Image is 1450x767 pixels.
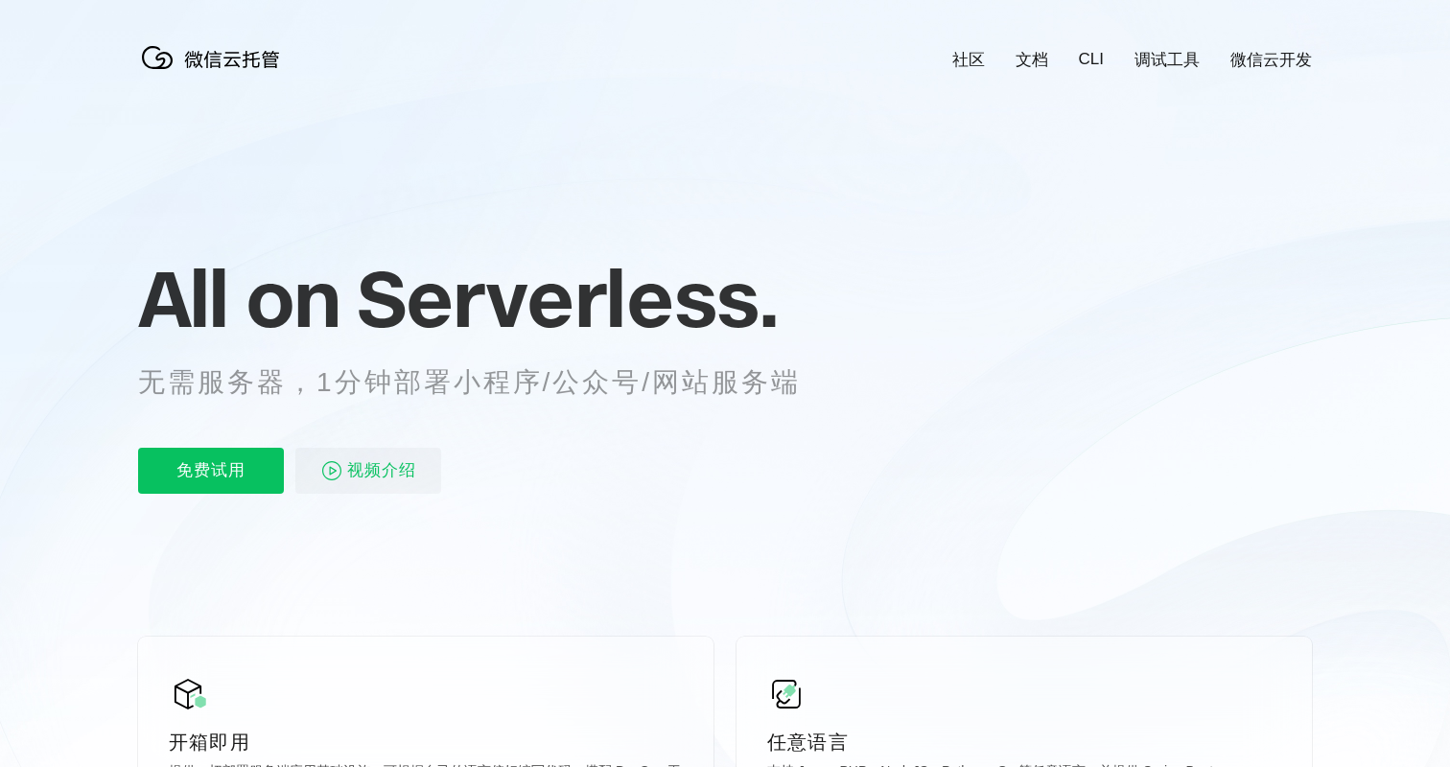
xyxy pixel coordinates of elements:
a: 调试工具 [1134,49,1200,71]
a: 社区 [952,49,985,71]
span: 视频介绍 [347,448,416,494]
p: 免费试用 [138,448,284,494]
span: Serverless. [357,250,778,346]
img: video_play.svg [320,459,343,482]
a: CLI [1079,50,1104,69]
span: All on [138,250,339,346]
p: 任意语言 [767,729,1281,755]
a: 微信云开发 [1230,49,1312,71]
a: 微信云托管 [138,63,292,80]
img: 微信云托管 [138,38,292,77]
a: 文档 [1016,49,1048,71]
p: 无需服务器，1分钟部署小程序/公众号/网站服务端 [138,363,836,402]
p: 开箱即用 [169,729,683,755]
